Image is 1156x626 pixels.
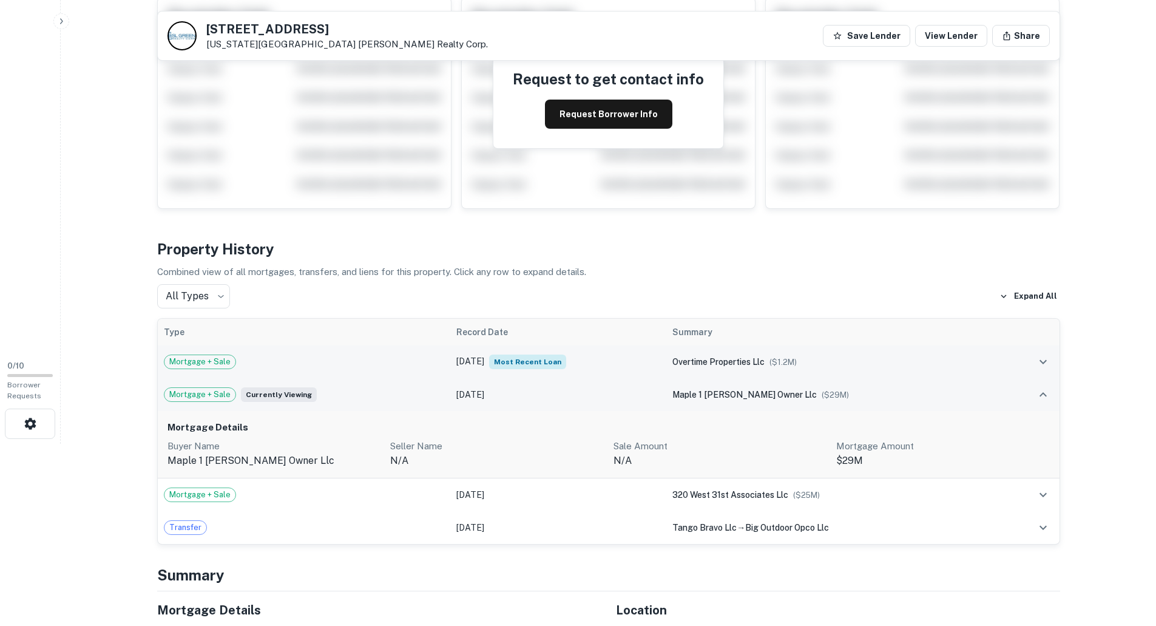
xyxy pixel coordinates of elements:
span: Borrower Requests [7,381,41,400]
td: [DATE] [450,345,666,378]
span: Most Recent Loan [489,355,566,369]
td: [DATE] [450,511,666,544]
button: Save Lender [823,25,910,47]
td: [DATE] [450,378,666,411]
span: Mortgage + Sale [164,389,235,401]
h4: Summary [157,564,1060,586]
h5: Location [616,601,1060,619]
td: [DATE] [450,478,666,511]
h5: Mortgage Details [157,601,601,619]
th: Record Date [450,319,666,345]
button: Share [992,25,1050,47]
div: → [672,521,995,534]
p: Seller Name [390,439,604,454]
h4: Request to get contact info [513,68,704,90]
h4: Property History [157,238,1060,260]
span: Currently viewing [241,387,317,402]
p: Mortgage Amount [836,439,1050,454]
span: ($ 1.2M ) [769,358,797,367]
p: [US_STATE][GEOGRAPHIC_DATA] [206,39,488,50]
span: maple 1 [PERSON_NAME] owner llc [672,390,817,400]
button: Request Borrower Info [545,100,672,129]
span: Mortgage + Sale [164,356,235,368]
span: tango bravo llc [672,523,737,532]
p: $29M [836,454,1050,468]
button: Expand All [996,287,1060,305]
span: ($ 25M ) [793,491,820,500]
div: All Types [157,284,230,308]
span: 320 west 31st associates llc [672,490,788,500]
th: Summary [666,319,1001,345]
h5: [STREET_ADDRESS] [206,23,488,35]
button: expand row [1033,485,1053,505]
button: expand row [1033,352,1053,372]
th: Type [158,319,450,345]
h6: Mortgage Details [167,421,1050,435]
span: Transfer [164,522,206,534]
span: 0 / 10 [7,361,24,370]
p: N/A [613,454,827,468]
span: overtime properties llc [672,357,765,367]
p: maple 1 [PERSON_NAME] owner llc [167,454,381,468]
span: big outdoor opco llc [745,523,829,532]
iframe: Chat Widget [1095,529,1156,587]
button: expand row [1033,517,1053,538]
p: Sale Amount [613,439,827,454]
p: Combined view of all mortgages, transfers, and liens for this property. Click any row to expand d... [157,265,1060,279]
span: Mortgage + Sale [164,489,235,501]
button: expand row [1033,384,1053,405]
a: View Lender [915,25,987,47]
p: n/a [390,454,604,468]
p: Buyer Name [167,439,381,454]
span: ($ 29M ) [822,390,849,400]
a: [PERSON_NAME] Realty Corp. [358,39,488,49]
